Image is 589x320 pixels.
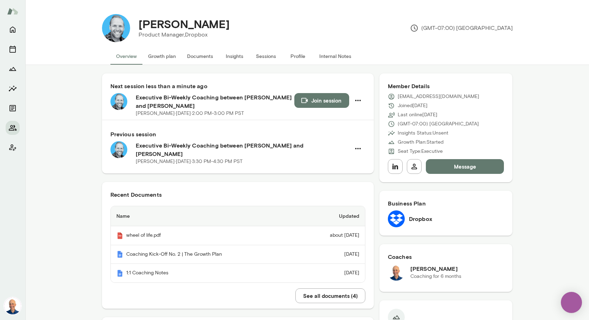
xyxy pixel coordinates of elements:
[4,298,21,314] img: Mark Lazen
[6,141,20,155] button: Client app
[410,273,461,280] p: Coaching for 6 months
[410,24,513,32] p: (GMT-07:00) [GEOGRAPHIC_DATA]
[398,148,443,155] p: Seat Type: Executive
[111,206,299,226] th: Name
[388,82,504,90] h6: Member Details
[116,232,123,239] img: Mento | Coaching sessions
[299,245,365,264] td: [DATE]
[181,48,219,65] button: Documents
[110,48,142,65] button: Overview
[250,48,282,65] button: Sessions
[295,288,365,303] button: See all documents (4)
[388,199,504,208] h6: Business Plan
[110,130,365,138] h6: Previous session
[294,93,349,108] button: Join session
[409,215,432,223] h6: Dropbox
[111,245,299,264] th: Coaching Kick-Off No. 2 | The Growth Plan
[299,226,365,245] td: about [DATE]
[6,101,20,115] button: Documents
[398,93,479,100] p: [EMAIL_ADDRESS][DOMAIN_NAME]
[388,253,504,261] h6: Coaches
[299,206,365,226] th: Updated
[299,264,365,282] td: [DATE]
[110,190,365,199] h6: Recent Documents
[6,81,20,96] button: Insights
[139,17,230,31] h4: [PERSON_NAME]
[314,48,357,65] button: Internal Notes
[398,130,448,137] p: Insights Status: Unsent
[136,158,243,165] p: [PERSON_NAME] · [DATE] · 3:30 PM-4:30 PM PST
[110,82,365,90] h6: Next session less than a minute ago
[219,48,250,65] button: Insights
[7,5,18,18] img: Mento
[6,42,20,56] button: Sessions
[102,14,130,42] img: Kyle Miller
[142,48,181,65] button: Growth plan
[6,62,20,76] button: Growth Plan
[426,159,504,174] button: Message
[282,48,314,65] button: Profile
[6,22,20,37] button: Home
[111,264,299,282] th: 1:1 Coaching Notes
[398,139,443,146] p: Growth Plan: Started
[136,110,244,117] p: [PERSON_NAME] · [DATE] · 2:00 PM-3:00 PM PST
[398,111,437,118] p: Last online [DATE]
[410,265,461,273] h6: [PERSON_NAME]
[111,226,299,245] th: wheel of life.pdf
[398,102,428,109] p: Joined [DATE]
[388,264,405,281] img: Mark Lazen
[116,270,123,277] img: Mento | Coaching sessions
[139,31,230,39] p: Product Manager, Dropbox
[398,120,479,128] p: (GMT-07:00) [GEOGRAPHIC_DATA]
[6,121,20,135] button: Members
[136,93,294,110] h6: Executive Bi-Weekly Coaching between [PERSON_NAME] and [PERSON_NAME]
[116,251,123,258] img: Mento | Coaching sessions
[136,141,351,158] h6: Executive Bi-Weekly Coaching between [PERSON_NAME] and [PERSON_NAME]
